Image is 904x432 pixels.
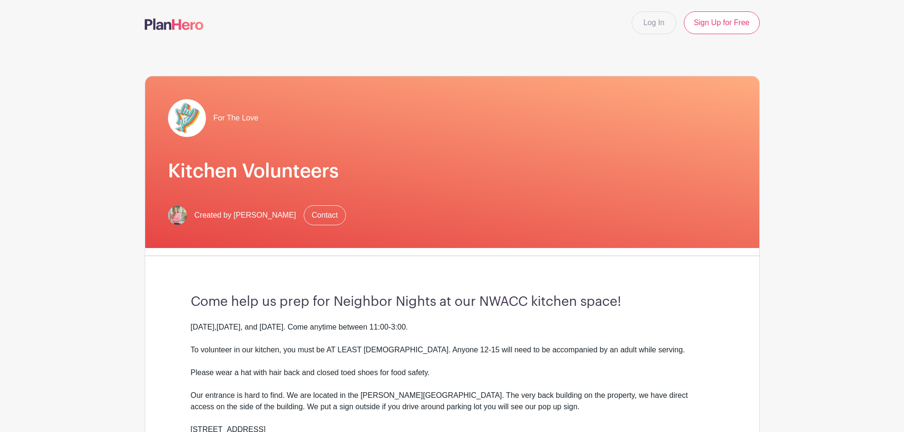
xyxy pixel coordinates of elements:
span: For The Love [214,112,259,124]
div: Please wear a hat with hair back and closed toed shoes for food safety. [191,367,714,390]
h3: Come help us prep for Neighbor Nights at our NWACC kitchen space! [191,294,714,310]
img: pageload-spinner.gif [168,99,206,137]
a: Log In [632,11,676,34]
h1: Kitchen Volunteers [168,160,736,183]
img: logo-507f7623f17ff9eddc593b1ce0a138ce2505c220e1c5a4e2b4648c50719b7d32.svg [145,18,204,30]
a: Contact [304,205,346,225]
a: Sign Up for Free [684,11,759,34]
img: 2x2%20headshot.png [168,206,187,225]
span: Created by [PERSON_NAME] [195,210,296,221]
div: To volunteer in our kitchen, you must be AT LEAST [DEMOGRAPHIC_DATA]. Anyone 12-15 will need to b... [191,344,714,367]
div: Our entrance is hard to find. We are located in the [PERSON_NAME][GEOGRAPHIC_DATA]. The very back... [191,390,714,424]
div: [DATE],[DATE], and [DATE]. Come anytime between 11:00-3:00. [191,322,714,344]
